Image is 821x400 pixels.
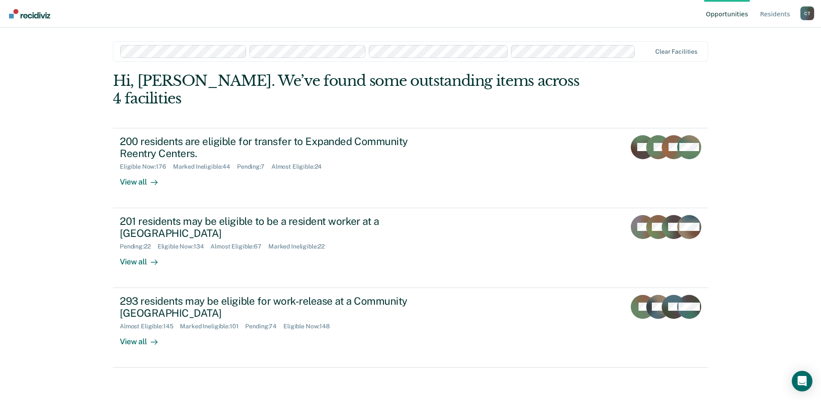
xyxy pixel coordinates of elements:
div: Eligible Now : 176 [120,163,173,170]
div: C T [800,6,814,20]
div: View all [120,170,168,187]
div: View all [120,330,168,347]
button: Profile dropdown button [800,6,814,20]
div: Almost Eligible : 145 [120,323,180,330]
div: Open Intercom Messenger [792,371,812,391]
div: Almost Eligible : 24 [271,163,329,170]
div: 201 residents may be eligible to be a resident worker at a [GEOGRAPHIC_DATA] [120,215,421,240]
a: 201 residents may be eligible to be a resident worker at a [GEOGRAPHIC_DATA]Pending:22Eligible No... [113,208,708,288]
div: Marked Ineligible : 22 [268,243,331,250]
div: View all [120,250,168,267]
div: 293 residents may be eligible for work-release at a Community [GEOGRAPHIC_DATA] [120,295,421,320]
div: Pending : 74 [245,323,283,330]
div: Almost Eligible : 67 [210,243,268,250]
div: Clear facilities [655,48,697,55]
img: Recidiviz [9,9,50,18]
div: Marked Ineligible : 44 [173,163,237,170]
div: Eligible Now : 134 [158,243,211,250]
div: Hi, [PERSON_NAME]. We’ve found some outstanding items across 4 facilities [113,72,589,107]
div: Eligible Now : 148 [283,323,337,330]
div: Pending : 22 [120,243,158,250]
div: 200 residents are eligible for transfer to Expanded Community Reentry Centers. [120,135,421,160]
a: 200 residents are eligible for transfer to Expanded Community Reentry Centers.Eligible Now:176Mar... [113,128,708,208]
a: 293 residents may be eligible for work-release at a Community [GEOGRAPHIC_DATA]Almost Eligible:14... [113,288,708,368]
div: Pending : 7 [237,163,271,170]
div: Marked Ineligible : 101 [180,323,245,330]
